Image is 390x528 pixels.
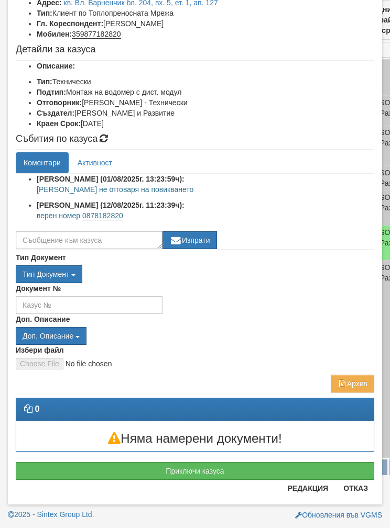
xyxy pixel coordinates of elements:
[16,44,374,55] h4: Детайли за казуса
[16,134,374,144] h4: Събития по казуса
[37,97,374,108] li: [PERSON_NAME] - Технически
[16,327,86,345] button: Доп. Описание
[37,108,374,118] li: [PERSON_NAME] и Развитие
[281,480,334,497] button: Редакция
[37,98,82,107] b: Отговорник:
[37,184,374,195] p: [PERSON_NAME] не отговаря на повикването
[16,327,374,345] div: Двоен клик, за изчистване на избраната стойност.
[37,9,52,17] b: Тип:
[37,18,374,29] li: [PERSON_NAME]
[37,8,374,18] li: Клиент по Топлопреносната Мрежа
[37,119,81,128] b: Краен Срок:
[337,480,374,497] button: Отказ
[70,152,120,173] a: Активност
[16,345,64,355] label: Избери файл
[16,265,82,283] button: Тип Документ
[16,252,66,263] label: Тип Документ
[37,88,66,96] b: Подтип:
[16,432,374,445] h3: Няма намерени документи!
[37,109,74,117] b: Създател:
[16,314,70,324] label: Доп. Описание
[23,270,69,278] span: Тип Документ
[37,77,52,86] b: Тип:
[23,332,73,340] span: Доп. Описание
[37,118,374,129] li: [DATE]
[16,152,69,173] a: Коментари
[37,62,75,70] b: Описание:
[37,30,72,38] b: Мобилен:
[162,231,217,249] button: Изпрати
[37,175,185,183] strong: [PERSON_NAME] (01/08/2025г. 13:23:59ч):
[16,265,374,283] div: Двоен клик, за изчистване на избраната стойност.
[16,462,374,480] button: Приключи казуса
[35,405,39,413] strong: 0
[331,375,374,392] button: Архив
[16,283,61,294] label: Документ №
[37,210,374,221] p: верен номер
[37,76,374,87] li: Технически
[37,19,103,28] b: Гл. Кореспондент:
[16,296,162,314] input: Казус №
[37,201,185,209] strong: [PERSON_NAME] (12/08/2025г. 11:23:39ч):
[37,87,374,97] li: Монтаж на водомер с дист. модул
